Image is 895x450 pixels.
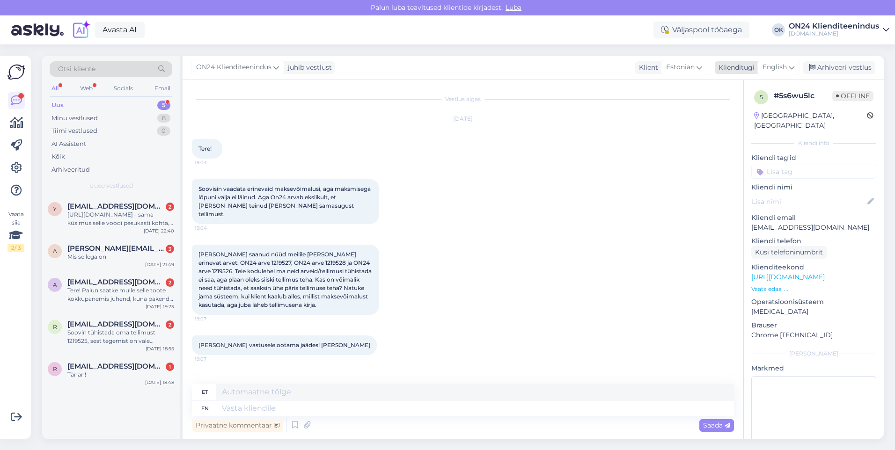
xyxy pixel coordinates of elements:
span: Luba [503,3,524,12]
p: Brauser [751,320,876,330]
p: [EMAIL_ADDRESS][DOMAIN_NAME] [751,223,876,232]
p: Operatsioonisüsteem [751,297,876,307]
span: English [763,62,787,73]
div: Arhiveeritud [51,165,90,174]
div: Kõik [51,152,65,161]
div: [DATE] 22:40 [144,227,174,234]
div: All [50,82,60,94]
div: Klienditugi [715,63,755,73]
span: r [53,323,57,330]
div: Socials [112,82,135,94]
span: [PERSON_NAME] vastusele ootama jäädes! [PERSON_NAME] [198,341,370,348]
div: 2 / 3 [7,244,24,252]
div: Soovin tühistada oma tellimust 1219525, sest tegemist on vale mõõduga. Ma lugesin nagu sobiks see... [67,328,174,345]
div: Mis sellega on [67,253,174,261]
div: [DATE] [192,115,734,123]
span: yanic6@gmail.com [67,202,165,210]
div: Arhiveeri vestlus [803,61,875,74]
span: Airivaldmann@gmail.com [67,278,165,286]
span: Estonian [666,62,695,73]
p: Märkmed [751,363,876,373]
span: ON24 Klienditeenindus [196,62,271,73]
p: Kliendi email [751,213,876,223]
span: [PERSON_NAME] saanud nüüd meilile [PERSON_NAME] erinevat arvet: ON24 arve 1219527, ON24 arve 1219... [198,251,373,308]
input: Lisa tag [751,165,876,179]
div: Vestlus algas [192,95,734,103]
div: # 5s6wu5lc [774,90,832,102]
div: ON24 Klienditeenindus [789,22,879,30]
span: r [53,365,57,372]
p: Kliendi tag'id [751,153,876,163]
span: 5 [760,94,763,101]
div: en [201,400,209,416]
div: [URL][DOMAIN_NAME] - sama küsimus selle voodi pesukasti kohta, mis on kandevõime [67,210,174,227]
div: [DATE] 19:23 [146,303,174,310]
div: et [202,384,208,400]
div: Web [78,82,95,94]
div: [DATE] 18:55 [146,345,174,352]
span: Otsi kliente [58,64,95,74]
div: juhib vestlust [284,63,332,73]
span: Soovisin vaadata erinevaid maksevõimalusi, aga maksmisega lõpuni välja ei läinud. Aga On24 arvab ... [198,185,372,218]
span: 19:07 [195,315,230,322]
div: [GEOGRAPHIC_DATA], [GEOGRAPHIC_DATA] [754,111,867,131]
span: 19:03 [195,159,230,166]
div: Email [153,82,172,94]
div: Tiimi vestlused [51,126,97,136]
div: Väljaspool tööaega [653,22,749,38]
p: Kliendi nimi [751,182,876,192]
span: 19:04 [195,225,230,232]
span: rincontrina@hotmail.com [67,362,165,370]
div: [DATE] 21:49 [145,261,174,268]
div: Vaata siia [7,210,24,252]
span: y [53,205,57,212]
input: Lisa nimi [752,196,866,207]
div: [DOMAIN_NAME] [789,30,879,37]
span: Offline [832,91,873,101]
div: Tere! Palun saatke mulle selle toote kokkupanemis juhend, kuna pakendis see puudus. Toode: A3-459210 [67,286,174,303]
div: Klient [635,63,658,73]
span: Uued vestlused [89,181,133,190]
div: AI Assistent [51,139,86,149]
span: rebekaneitsov@gmail.com [67,320,165,328]
div: 3 [166,245,174,253]
img: Askly Logo [7,63,25,81]
div: Privaatne kommentaar [192,419,283,432]
p: Chrome [TECHNICAL_ID] [751,330,876,340]
span: Tere! [198,145,212,152]
span: andrus.baumann@gmail.com [67,244,165,253]
div: 2 [166,203,174,211]
div: 2 [166,278,174,287]
span: a [53,247,57,254]
div: 5 [157,101,170,110]
a: [URL][DOMAIN_NAME] [751,273,825,281]
div: Küsi telefoninumbrit [751,246,827,259]
div: Uus [51,101,64,110]
a: Avasta AI [95,22,145,38]
div: 8 [157,114,170,123]
div: Tänan! [67,370,174,379]
div: Kliendi info [751,139,876,147]
span: Saada [703,421,730,429]
img: explore-ai [71,20,91,40]
span: 19:07 [195,356,230,363]
div: [PERSON_NAME] [751,349,876,358]
div: OK [772,23,785,36]
div: 0 [157,126,170,136]
div: 2 [166,320,174,329]
p: [MEDICAL_DATA] [751,307,876,317]
p: Kliendi telefon [751,236,876,246]
p: Vaata edasi ... [751,285,876,293]
a: ON24 Klienditeenindus[DOMAIN_NAME] [789,22,889,37]
div: Minu vestlused [51,114,98,123]
span: A [53,281,57,288]
p: Klienditeekond [751,262,876,272]
div: 1 [166,363,174,371]
div: [DATE] 18:48 [145,379,174,386]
